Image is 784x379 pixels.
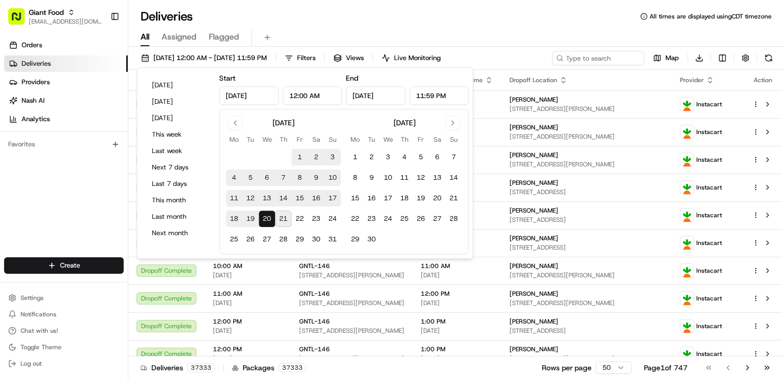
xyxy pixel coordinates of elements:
button: 9 [363,169,380,186]
label: Start [219,73,236,83]
button: 15 [347,190,363,206]
button: 19 [242,211,259,227]
span: 12:00 PM [213,317,283,326]
button: 20 [259,211,275,227]
span: [DATE] [421,327,493,335]
span: [STREET_ADDRESS][PERSON_NAME] [509,354,663,363]
span: GNTL-146 [299,317,330,326]
button: 10 [380,169,396,186]
button: 22 [347,211,363,227]
button: Next month [147,226,209,240]
span: Chat with us! [21,327,58,335]
button: 16 [363,190,380,206]
button: 16 [308,190,324,206]
span: [STREET_ADDRESS][PERSON_NAME] [299,327,404,335]
span: Orders [22,41,42,50]
button: 28 [445,211,462,227]
img: profile_instacart_ahold_partner.png [680,153,694,166]
button: 31 [324,231,341,248]
span: Instacart [696,156,722,164]
span: 1:00 PM [421,345,493,353]
span: 10:00 AM [213,262,283,270]
input: Type to search [552,51,644,65]
div: 37333 [279,363,306,372]
button: This month [147,193,209,207]
span: [PERSON_NAME] [509,345,558,353]
span: Instacart [696,350,722,358]
button: 5 [242,169,259,186]
th: Monday [226,134,242,145]
input: Clear [27,66,169,77]
span: Assigned [162,31,197,43]
a: Nash AI [4,92,128,109]
p: Rows per page [542,363,592,373]
div: Deliveries [141,363,215,373]
button: 27 [259,231,275,248]
h1: Deliveries [141,8,193,25]
th: Friday [413,134,429,145]
span: Live Monitoring [394,53,441,63]
button: Create [4,257,124,274]
span: [DATE] [213,354,283,363]
label: End [346,73,358,83]
span: [STREET_ADDRESS][PERSON_NAME] [509,299,663,307]
span: [STREET_ADDRESS][PERSON_NAME] [299,354,404,363]
button: 19 [413,190,429,206]
span: Instacart [696,128,722,136]
span: Instacart [696,211,722,219]
span: [PERSON_NAME] [509,262,558,270]
span: Views [346,53,364,63]
button: Toggle Theme [4,340,124,354]
th: Sunday [445,134,462,145]
span: Instacart [696,100,722,108]
button: 24 [380,211,396,227]
span: [DATE] [421,271,493,279]
span: GNTL-146 [299,290,330,298]
button: 6 [429,149,445,165]
button: 7 [275,169,291,186]
img: profile_instacart_ahold_partner.png [680,319,694,333]
img: profile_instacart_ahold_partner.png [680,125,694,139]
button: 3 [324,149,341,165]
button: 18 [226,211,242,227]
span: Create [60,261,80,270]
span: All [141,31,149,43]
button: 2 [308,149,324,165]
button: 23 [308,211,324,227]
button: 17 [324,190,341,206]
div: [DATE] [394,118,416,128]
span: Map [665,53,679,63]
button: Filters [280,51,320,65]
button: Live Monitoring [377,51,445,65]
img: profile_instacart_ahold_partner.png [680,209,694,222]
th: Saturday [429,134,445,145]
button: [DATE] 12:00 AM - [DATE] 11:59 PM [136,51,271,65]
input: Date [219,86,279,105]
span: Instacart [696,239,722,247]
div: Packages [232,363,306,373]
span: [STREET_ADDRESS] [509,216,663,224]
input: Date [346,86,405,105]
button: This week [147,127,209,142]
button: 8 [291,169,308,186]
button: 20 [429,190,445,206]
span: [DATE] [421,299,493,307]
span: 11:00 AM [421,262,493,270]
button: 17 [380,190,396,206]
span: [STREET_ADDRESS] [509,188,663,196]
button: 1 [291,149,308,165]
span: Instacart [696,322,722,330]
span: 1:00 PM [421,317,493,326]
button: 28 [275,231,291,248]
button: [DATE] [147,111,209,125]
span: Provider [680,76,704,84]
button: Start new chat [174,101,187,113]
button: Last week [147,144,209,158]
a: 📗Knowledge Base [6,145,83,163]
span: 12:00 PM [421,290,493,298]
span: [PERSON_NAME] [509,234,558,242]
span: Instacart [696,294,722,302]
a: Powered byPylon [72,174,124,182]
img: profile_instacart_ahold_partner.png [680,292,694,305]
button: Views [329,51,368,65]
